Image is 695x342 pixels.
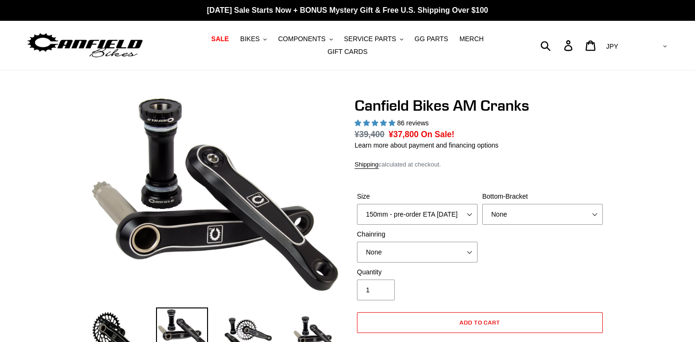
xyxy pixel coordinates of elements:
[410,33,453,45] a: GG PARTS
[357,312,603,333] button: Add to cart
[207,33,234,45] a: SALE
[460,35,484,43] span: MERCH
[397,119,429,127] span: 86 reviews
[421,128,454,140] span: On Sale!
[482,192,603,202] label: Bottom-Bracket
[344,35,396,43] span: SERVICE PARTS
[355,141,498,149] a: Learn more about payment and financing options
[455,33,488,45] a: MERCH
[355,160,605,169] div: calculated at checkout.
[235,33,271,45] button: BIKES
[357,229,478,239] label: Chainring
[240,35,260,43] span: BIKES
[460,319,501,326] span: Add to cart
[355,96,605,114] h1: Canfield Bikes AM Cranks
[389,130,418,139] span: ¥37,800
[278,35,325,43] span: COMPONENTS
[355,161,379,169] a: Shipping
[339,33,408,45] button: SERVICE PARTS
[357,192,478,202] label: Size
[26,31,144,61] img: Canfield Bikes
[323,45,373,58] a: GIFT CARDS
[546,35,570,56] input: Search
[357,267,478,277] label: Quantity
[328,48,368,56] span: GIFT CARDS
[355,130,384,139] s: ¥39,400
[355,119,397,127] span: 4.97 stars
[211,35,229,43] span: SALE
[415,35,448,43] span: GG PARTS
[273,33,337,45] button: COMPONENTS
